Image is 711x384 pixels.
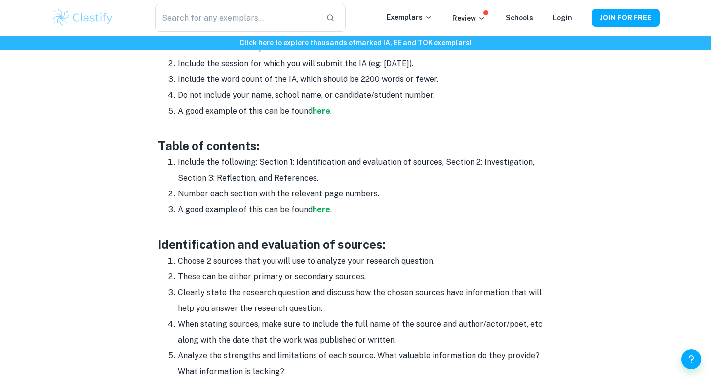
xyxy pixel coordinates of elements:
[178,253,553,269] li: Choose 2 sources that you will use to analyze your research question.
[387,12,433,23] p: Exemplars
[178,316,553,348] li: When stating sources, make sure to include the full name of the source and author/actor/poet, etc...
[452,13,486,24] p: Review
[178,269,553,285] li: These can be either primary or secondary sources.
[178,348,553,380] li: Analyze the strengths and limitations of each source. What valuable information do they provide? ...
[178,186,553,202] li: Number each section with the relevant page numbers.
[2,38,709,48] h6: Click here to explore thousands of marked IA, EE and TOK exemplars !
[178,202,553,218] li: A good example of this can be found .
[178,285,553,316] li: Clearly state the research question and discuss how the chosen sources have information that will...
[178,154,553,186] li: Include the following: Section 1: Identification and evaluation of sources, Section 2: Investigat...
[681,349,701,369] button: Help and Feedback
[178,56,553,72] li: Include the session for which you will submit the IA (eg: [DATE]).
[313,106,330,115] a: here
[506,14,533,22] a: Schools
[592,9,660,27] button: JOIN FOR FREE
[178,72,553,87] li: Include the word count of the IA, which should be 2200 words or fewer.
[155,4,318,32] input: Search for any exemplars...
[178,103,553,119] li: A good example of this can be found .
[553,14,572,22] a: Login
[158,137,553,154] h3: Table of contents:
[313,205,330,214] a: here
[51,8,114,28] img: Clastify logo
[158,235,553,253] h3: Identification and evaluation of sources:
[178,87,553,103] li: Do not include your name, school name, or candidate/student number.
